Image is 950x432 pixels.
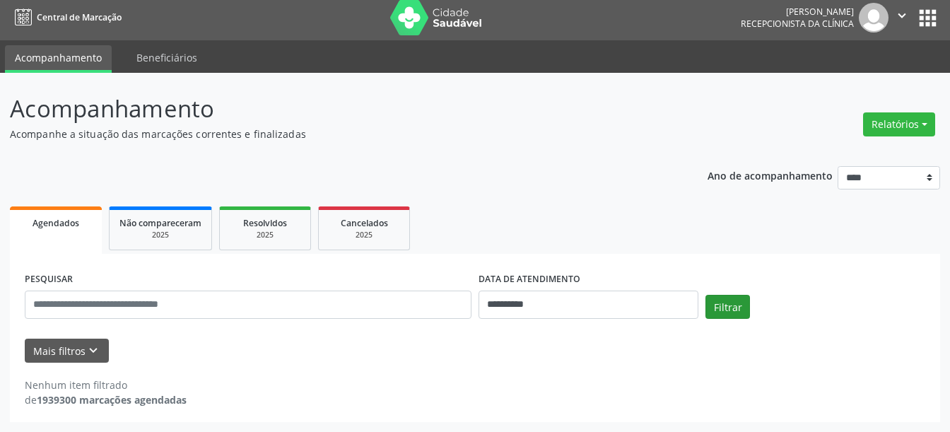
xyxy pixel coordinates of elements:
i:  [894,8,910,23]
a: Beneficiários [127,45,207,70]
button: Filtrar [705,295,750,319]
span: Resolvidos [243,217,287,229]
i: keyboard_arrow_down [86,343,101,358]
span: Recepcionista da clínica [741,18,854,30]
p: Ano de acompanhamento [708,166,833,184]
a: Acompanhamento [5,45,112,73]
div: 2025 [329,230,399,240]
strong: 1939300 marcações agendadas [37,393,187,407]
button: Relatórios [863,112,935,136]
div: Nenhum item filtrado [25,378,187,392]
p: Acompanhe a situação das marcações correntes e finalizadas [10,127,661,141]
span: Agendados [33,217,79,229]
label: DATA DE ATENDIMENTO [479,269,580,291]
span: Cancelados [341,217,388,229]
img: img [859,3,889,33]
button:  [889,3,915,33]
p: Acompanhamento [10,91,661,127]
div: 2025 [119,230,201,240]
div: 2025 [230,230,300,240]
a: Central de Marcação [10,6,122,29]
div: de [25,392,187,407]
span: Não compareceram [119,217,201,229]
button: apps [915,6,940,30]
span: Central de Marcação [37,11,122,23]
button: Mais filtroskeyboard_arrow_down [25,339,109,363]
label: PESQUISAR [25,269,73,291]
div: [PERSON_NAME] [741,6,854,18]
